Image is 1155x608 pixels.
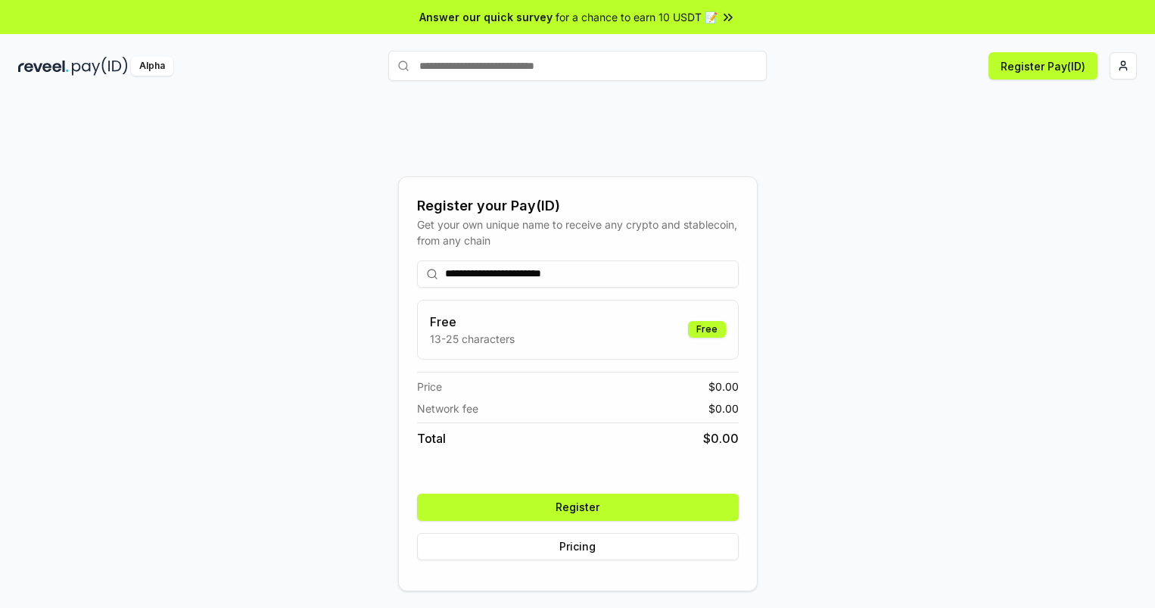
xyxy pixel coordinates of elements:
[417,429,446,447] span: Total
[18,57,69,76] img: reveel_dark
[688,321,726,338] div: Free
[708,401,739,416] span: $ 0.00
[417,195,739,217] div: Register your Pay(ID)
[703,429,739,447] span: $ 0.00
[417,379,442,394] span: Price
[556,9,718,25] span: for a chance to earn 10 USDT 📝
[708,379,739,394] span: $ 0.00
[131,57,173,76] div: Alpha
[417,401,478,416] span: Network fee
[417,494,739,521] button: Register
[419,9,553,25] span: Answer our quick survey
[417,217,739,248] div: Get your own unique name to receive any crypto and stablecoin, from any chain
[988,52,1097,80] button: Register Pay(ID)
[430,313,515,331] h3: Free
[72,57,128,76] img: pay_id
[430,331,515,347] p: 13-25 characters
[417,533,739,560] button: Pricing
